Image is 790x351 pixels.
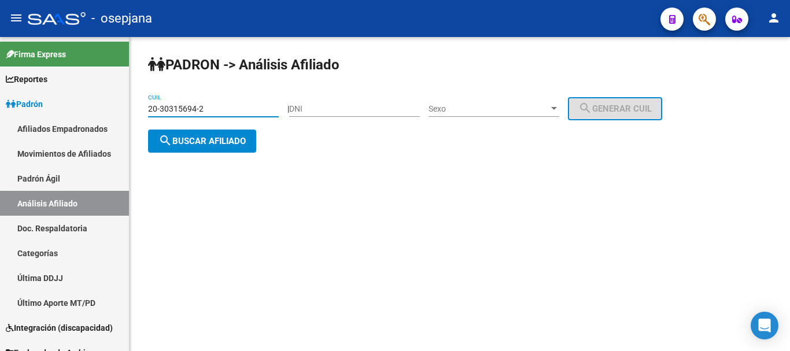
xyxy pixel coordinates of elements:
span: Buscar afiliado [158,136,246,146]
span: Generar CUIL [578,104,652,114]
div: Open Intercom Messenger [751,312,778,339]
span: Integración (discapacidad) [6,322,113,334]
div: | [287,104,671,113]
span: Sexo [429,104,549,114]
span: - osepjana [91,6,152,31]
span: Padrón [6,98,43,110]
mat-icon: search [158,134,172,147]
button: Generar CUIL [568,97,662,120]
span: Firma Express [6,48,66,61]
mat-icon: menu [9,11,23,25]
mat-icon: person [767,11,781,25]
button: Buscar afiliado [148,130,256,153]
span: Reportes [6,73,47,86]
mat-icon: search [578,101,592,115]
strong: PADRON -> Análisis Afiliado [148,57,339,73]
